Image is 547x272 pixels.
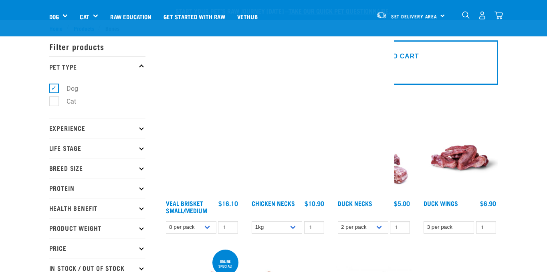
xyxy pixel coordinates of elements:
[478,11,486,20] img: user.png
[49,178,145,198] p: Protein
[49,12,59,21] a: Dog
[305,200,324,207] div: $10.90
[49,36,145,56] p: Filter products
[391,15,438,18] span: Set Delivery Area
[49,118,145,138] p: Experience
[80,12,89,21] a: Cat
[252,201,295,205] a: Chicken Necks
[424,201,458,205] a: Duck Wings
[304,221,324,234] input: 1
[49,198,145,218] p: Health Benefit
[54,96,79,106] label: Cat
[49,218,145,238] p: Product Weight
[462,11,470,19] img: home-icon-1@2x.png
[218,200,238,207] div: $16.10
[157,0,231,32] a: Get started with Raw
[212,255,238,272] div: ONLINE SPECIAL!
[54,84,81,94] label: Dog
[390,221,410,234] input: 1
[480,200,496,207] div: $6.90
[104,0,157,32] a: Raw Education
[49,238,145,258] p: Price
[376,12,387,19] img: van-moving.png
[394,200,410,207] div: $5.00
[338,201,372,205] a: Duck Necks
[476,221,496,234] input: 1
[218,221,238,234] input: 1
[153,40,394,200] img: blank image
[422,120,498,196] img: Raw Essentials Duck Wings Raw Meaty Bones For Pets
[166,201,207,212] a: Veal Brisket Small/Medium
[49,158,145,178] p: Breed Size
[231,0,264,32] a: Vethub
[495,11,503,20] img: home-icon@2x.png
[49,56,145,76] p: Pet Type
[49,138,145,158] p: Life Stage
